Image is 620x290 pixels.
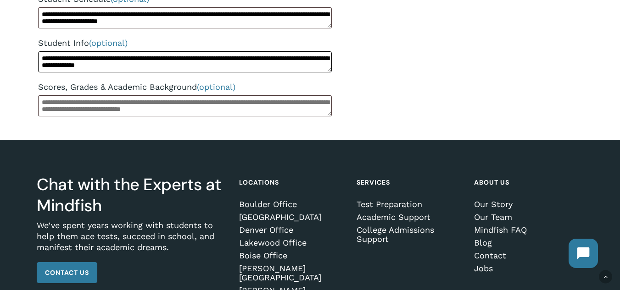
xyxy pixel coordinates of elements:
a: Academic Support [357,213,463,222]
a: Our Story [474,200,581,209]
h4: Services [357,174,463,191]
span: Contact Us [45,268,89,277]
a: [PERSON_NAME][GEOGRAPHIC_DATA] [239,264,346,282]
a: Jobs [474,264,581,273]
a: Boulder Office [239,200,346,209]
a: Contact Us [37,262,97,283]
h4: About Us [474,174,581,191]
a: Denver Office [239,225,346,235]
a: Blog [474,238,581,247]
a: Boise Office [239,251,346,260]
span: (optional) [197,82,235,92]
iframe: Chatbot [559,230,607,277]
label: Scores, Grades & Academic Background [38,79,332,95]
a: Test Preparation [357,200,463,209]
a: Mindfish FAQ [474,225,581,235]
a: College Admissions Support [357,225,463,244]
h3: Chat with the Experts at Mindfish [37,174,228,216]
a: Our Team [474,213,581,222]
a: [GEOGRAPHIC_DATA] [239,213,346,222]
h4: Locations [239,174,346,191]
label: Student Info [38,35,332,51]
p: We’ve spent years working with students to help them ace tests, succeed in school, and manifest t... [37,220,228,262]
a: Lakewood Office [239,238,346,247]
a: Contact [474,251,581,260]
span: (optional) [89,38,128,48]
